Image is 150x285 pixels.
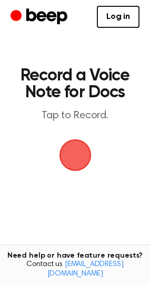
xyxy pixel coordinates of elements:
[19,109,131,123] p: Tap to Record.
[11,7,70,27] a: Beep
[19,67,131,101] h1: Record a Voice Note for Docs
[59,139,91,171] img: Beep Logo
[97,6,139,28] a: Log in
[6,260,144,279] span: Contact us
[47,261,124,278] a: [EMAIL_ADDRESS][DOMAIN_NAME]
